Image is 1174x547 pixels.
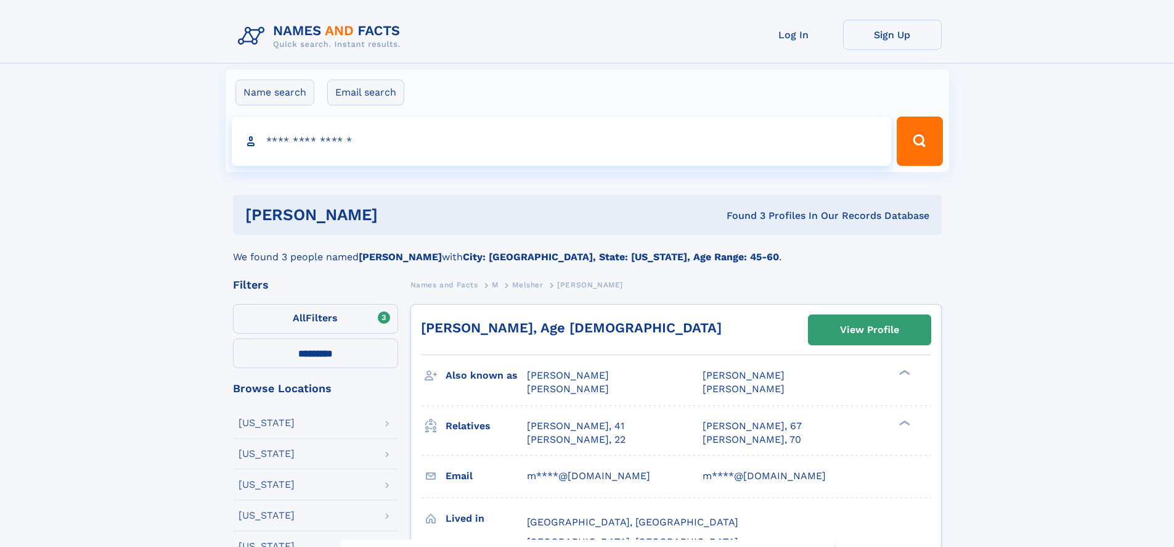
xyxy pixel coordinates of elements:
[843,20,942,50] a: Sign Up
[410,277,478,292] a: Names and Facts
[232,117,892,166] input: search input
[512,277,543,292] a: Melsher
[446,466,527,487] h3: Email
[238,511,295,520] div: [US_STATE]
[897,117,942,166] button: Search Button
[463,251,779,263] b: City: [GEOGRAPHIC_DATA], State: [US_STATE], Age Range: 45-60
[896,419,911,427] div: ❯
[527,419,624,433] a: [PERSON_NAME], 41
[703,383,785,395] span: [PERSON_NAME]
[492,277,499,292] a: M
[557,281,623,289] span: [PERSON_NAME]
[744,20,843,50] a: Log In
[703,433,801,446] a: [PERSON_NAME], 70
[293,312,306,324] span: All
[359,251,442,263] b: [PERSON_NAME]
[809,315,931,345] a: View Profile
[552,209,929,223] div: Found 3 Profiles In Our Records Database
[238,418,295,428] div: [US_STATE]
[896,369,911,377] div: ❯
[233,235,942,265] div: We found 3 people named with .
[527,383,609,395] span: [PERSON_NAME]
[527,369,609,381] span: [PERSON_NAME]
[527,516,738,528] span: [GEOGRAPHIC_DATA], [GEOGRAPHIC_DATA]
[233,383,398,394] div: Browse Locations
[512,281,543,289] span: Melsher
[840,316,899,344] div: View Profile
[238,480,295,490] div: [US_STATE]
[703,419,802,433] a: [PERSON_NAME], 67
[233,279,398,290] div: Filters
[703,369,785,381] span: [PERSON_NAME]
[235,80,314,105] label: Name search
[233,20,410,53] img: Logo Names and Facts
[492,281,499,289] span: M
[446,416,527,437] h3: Relatives
[446,508,527,529] h3: Lived in
[245,207,552,223] h1: [PERSON_NAME]
[233,304,398,334] label: Filters
[527,433,626,446] a: [PERSON_NAME], 22
[446,365,527,386] h3: Also known as
[327,80,404,105] label: Email search
[238,449,295,459] div: [US_STATE]
[421,320,722,335] a: [PERSON_NAME], Age [DEMOGRAPHIC_DATA]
